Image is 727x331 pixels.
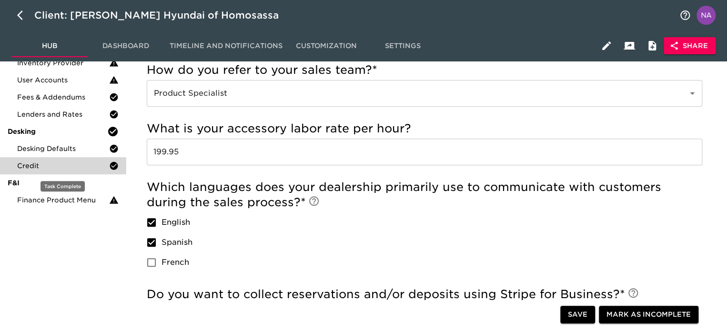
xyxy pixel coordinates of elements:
span: Timeline and Notifications [170,40,283,52]
button: Internal Notes and Comments [641,34,664,57]
span: User Accounts [17,75,109,85]
span: Share [671,40,708,52]
span: Hub [17,40,82,52]
button: Save [560,306,595,324]
button: Open [686,87,699,100]
span: Inventory Provider [17,58,109,68]
button: notifications [674,4,697,27]
div: Client: [PERSON_NAME] Hyundai of Homosassa [34,8,292,23]
span: Desking Defaults [17,144,109,153]
span: Credit [17,161,109,171]
span: Lenders and Rates [17,110,109,119]
h5: Do you want to collect reservations and/or deposits using Stripe for Business? [147,287,702,302]
h5: What is your accessory labor rate per hour? [147,121,702,136]
span: Save [568,309,587,321]
span: French [162,257,189,268]
span: Settings [370,40,435,52]
span: F&I [8,178,119,188]
span: Desking [8,127,107,136]
button: Share [664,37,716,55]
span: Mark as Incomplete [606,309,691,321]
span: Customization [294,40,359,52]
button: Client View [618,34,641,57]
span: Spanish [162,237,192,248]
span: Dashboard [93,40,158,52]
span: English [162,217,190,228]
input: Example: $120 [147,139,702,165]
button: Edit Hub [595,34,618,57]
span: Fees & Addendums [17,92,109,102]
span: Finance Product Menu [17,195,109,205]
button: Mark as Incomplete [599,306,698,324]
h5: Which languages does your dealership primarily use to communicate with customers during the sales... [147,180,702,210]
h5: How do you refer to your sales team? [147,62,702,78]
img: Profile [697,6,716,25]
